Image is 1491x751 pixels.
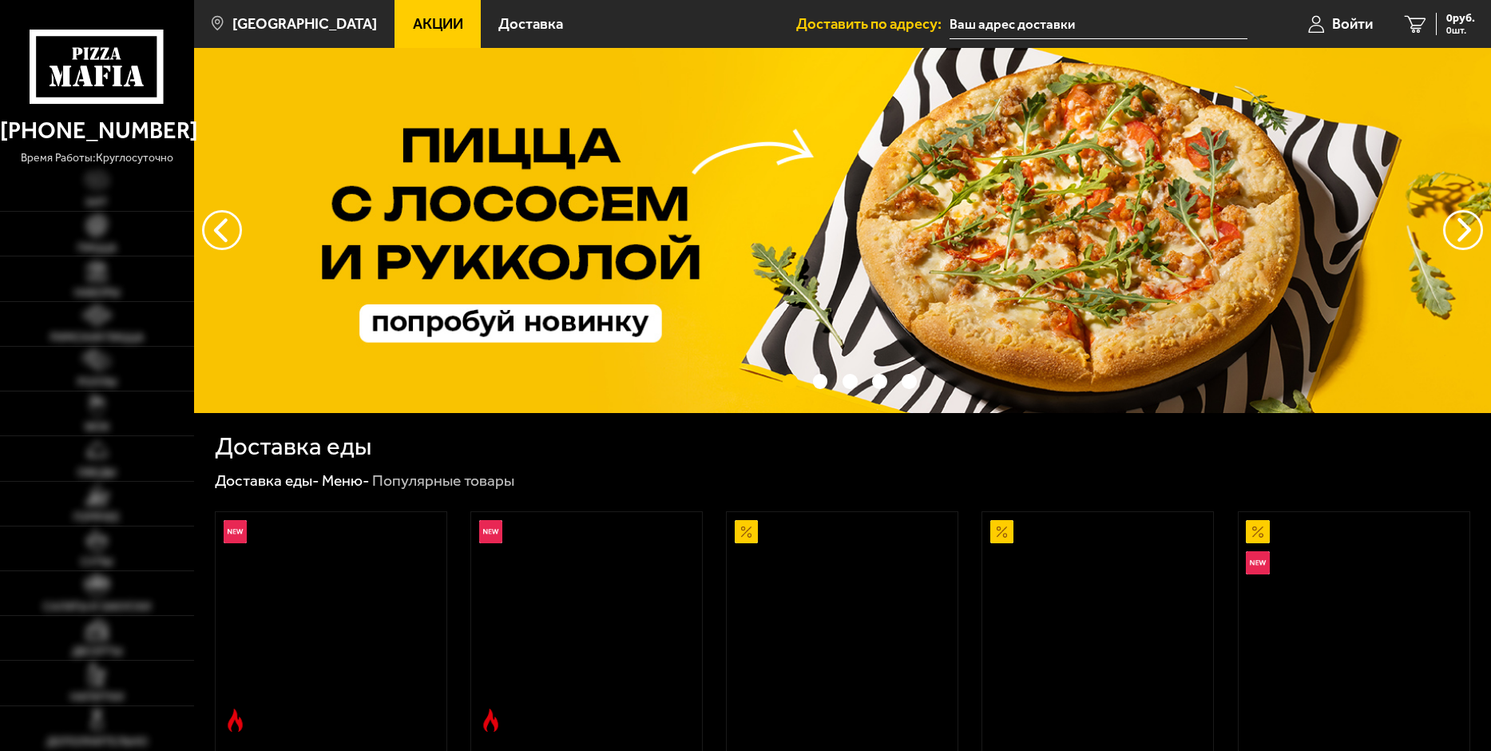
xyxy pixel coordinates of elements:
[216,512,446,740] a: НовинкаОстрое блюдоРимская с креветками
[215,434,371,459] h1: Доставка еды
[72,646,122,658] span: Десерты
[1239,512,1469,740] a: АкционныйНовинкаВсё включено
[843,374,858,389] button: точки переключения
[796,17,950,32] span: Доставить по адресу:
[471,512,702,740] a: НовинкаОстрое блюдоРимская с мясным ассорти
[1446,13,1475,24] span: 0 руб.
[1246,520,1269,543] img: Акционный
[1446,26,1475,35] span: 0 шт.
[46,737,148,748] span: Дополнительно
[74,288,120,299] span: Наборы
[322,471,370,490] a: Меню-
[372,471,514,491] div: Популярные товары
[950,10,1247,39] input: Ваш адрес доставки
[413,17,463,32] span: Акции
[85,422,109,433] span: WOK
[202,210,242,250] button: следующий
[50,332,144,344] span: Римская пицца
[479,520,502,543] img: Новинка
[735,520,758,543] img: Акционный
[232,17,377,32] span: [GEOGRAPHIC_DATA]
[982,512,1213,740] a: АкционныйПепперони 25 см (толстое с сыром)
[77,467,116,479] span: Обеды
[85,197,108,209] span: Хит
[990,520,1013,543] img: Акционный
[73,512,120,523] span: Горячее
[727,512,958,740] a: АкционныйАль-Шам 25 см (тонкое тесто)
[783,374,798,389] button: точки переключения
[1246,551,1269,574] img: Новинка
[813,374,828,389] button: точки переключения
[77,377,117,388] span: Роллы
[215,471,319,490] a: Доставка еды-
[43,602,151,613] span: Салаты и закуски
[498,17,563,32] span: Доставка
[77,243,117,254] span: Пицца
[81,557,113,568] span: Супы
[1332,17,1373,32] span: Войти
[479,709,502,732] img: Острое блюдо
[224,520,247,543] img: Новинка
[902,374,917,389] button: точки переключения
[1443,210,1483,250] button: предыдущий
[70,692,124,703] span: Напитки
[224,709,247,732] img: Острое блюдо
[872,374,887,389] button: точки переключения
